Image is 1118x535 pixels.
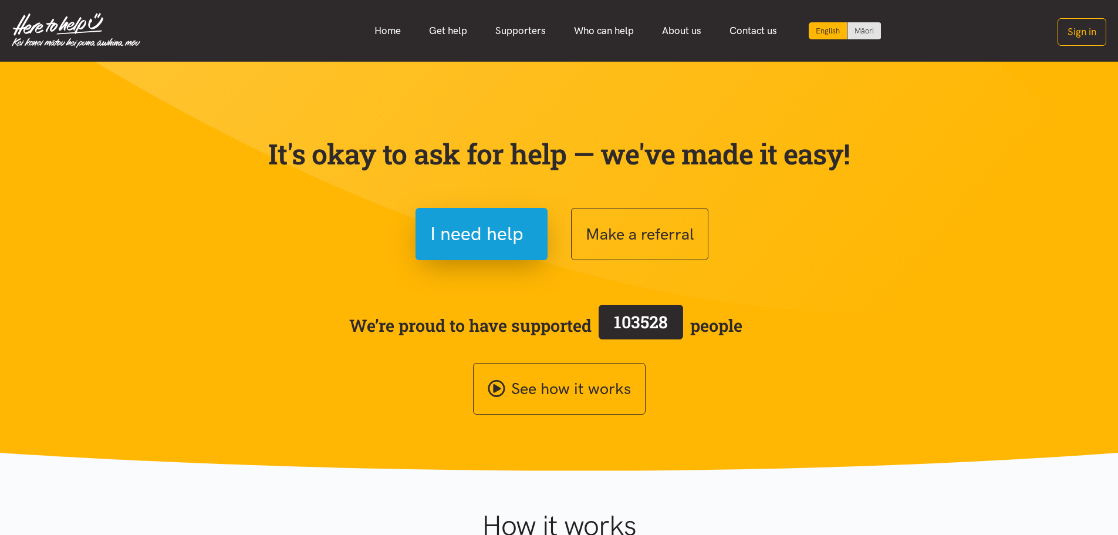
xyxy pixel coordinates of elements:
a: Home [360,18,415,43]
span: I need help [430,219,523,249]
button: Make a referral [571,208,708,260]
a: Contact us [715,18,791,43]
a: See how it works [473,363,646,415]
a: Get help [415,18,481,43]
span: 103528 [614,311,668,333]
button: I need help [416,208,548,260]
div: Language toggle [809,22,881,39]
p: It's okay to ask for help — we've made it easy! [266,137,853,171]
a: Who can help [560,18,648,43]
img: Home [12,13,140,48]
a: Supporters [481,18,560,43]
div: Current language [809,22,847,39]
a: About us [648,18,715,43]
a: 103528 [592,302,690,348]
span: We’re proud to have supported people [349,302,742,348]
a: Switch to Te Reo Māori [847,22,881,39]
button: Sign in [1058,18,1106,46]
